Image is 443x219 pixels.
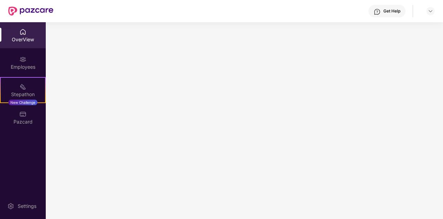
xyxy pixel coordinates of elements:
[1,91,45,98] div: Stepathon
[16,203,38,210] div: Settings
[19,28,26,35] img: svg+xml;base64,PHN2ZyBpZD0iSG9tZSIgeG1sbnM9Imh0dHA6Ly93d3cudzMub3JnLzIwMDAvc3ZnIiB3aWR0aD0iMjAiIG...
[8,7,53,16] img: New Pazcare Logo
[374,8,381,15] img: svg+xml;base64,PHN2ZyBpZD0iSGVscC0zMngzMiIgeG1sbnM9Imh0dHA6Ly93d3cudzMub3JnLzIwMDAvc3ZnIiB3aWR0aD...
[428,8,433,14] img: svg+xml;base64,PHN2ZyBpZD0iRHJvcGRvd24tMzJ4MzIiIHhtbG5zPSJodHRwOi8vd3d3LnczLm9yZy8yMDAwL3N2ZyIgd2...
[19,56,26,63] img: svg+xml;base64,PHN2ZyBpZD0iRW1wbG95ZWVzIiB4bWxucz0iaHR0cDovL3d3dy53My5vcmcvMjAwMC9zdmciIHdpZHRoPS...
[19,111,26,118] img: svg+xml;base64,PHN2ZyBpZD0iUGF6Y2FyZCIgeG1sbnM9Imh0dHA6Ly93d3cudzMub3JnLzIwMDAvc3ZnIiB3aWR0aD0iMj...
[19,83,26,90] img: svg+xml;base64,PHN2ZyB4bWxucz0iaHR0cDovL3d3dy53My5vcmcvMjAwMC9zdmciIHdpZHRoPSIyMSIgaGVpZ2h0PSIyMC...
[7,203,14,210] img: svg+xml;base64,PHN2ZyBpZD0iU2V0dGluZy0yMHgyMCIgeG1sbnM9Imh0dHA6Ly93d3cudzMub3JnLzIwMDAvc3ZnIiB3aW...
[383,8,400,14] div: Get Help
[8,100,37,105] div: New Challenge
